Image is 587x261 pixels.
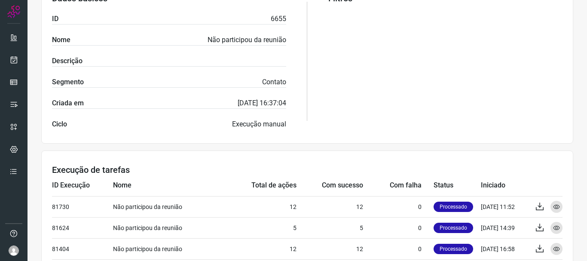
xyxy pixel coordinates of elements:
[113,175,224,196] td: Nome
[52,196,113,217] td: 81730
[434,223,473,233] p: Processado
[238,98,286,108] p: [DATE] 16:37:04
[9,246,19,256] img: avatar-user-boy.jpg
[52,238,113,259] td: 81404
[52,14,58,24] label: ID
[113,217,224,238] td: Não participou da reunião
[52,56,83,66] label: Descrição
[297,238,363,259] td: 12
[224,238,297,259] td: 12
[52,165,563,175] h3: Execução de tarefas
[297,175,363,196] td: Com sucesso
[208,35,286,45] p: Não participou da reunião
[232,119,286,129] p: Execução manual
[7,5,20,18] img: Logo
[297,196,363,217] td: 12
[481,217,528,238] td: [DATE] 14:39
[434,244,473,254] p: Processado
[434,202,473,212] p: Processado
[363,217,434,238] td: 0
[363,238,434,259] td: 0
[52,35,70,45] label: Nome
[481,238,528,259] td: [DATE] 16:58
[297,217,363,238] td: 5
[224,196,297,217] td: 12
[52,98,84,108] label: Criada em
[271,14,286,24] p: 6655
[52,217,113,238] td: 81624
[113,196,224,217] td: Não participou da reunião
[481,175,528,196] td: Iniciado
[52,175,113,196] td: ID Execução
[363,175,434,196] td: Com falha
[113,238,224,259] td: Não participou da reunião
[363,196,434,217] td: 0
[52,77,84,87] label: Segmento
[481,196,528,217] td: [DATE] 11:52
[262,77,286,87] p: Contato
[434,175,481,196] td: Status
[224,217,297,238] td: 5
[224,175,297,196] td: Total de ações
[52,119,67,129] label: Ciclo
